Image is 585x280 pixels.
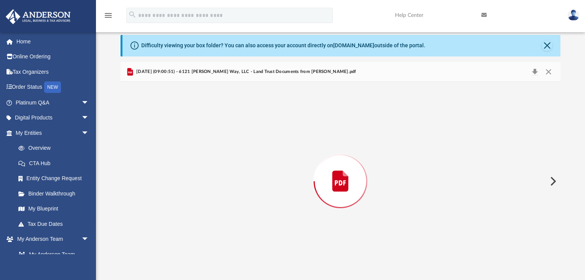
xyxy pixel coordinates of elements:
[104,15,113,20] a: menu
[5,34,101,49] a: Home
[5,64,101,80] a: Tax Organizers
[11,171,101,186] a: Entity Change Request
[44,81,61,93] div: NEW
[3,9,73,24] img: Anderson Advisors Platinum Portal
[104,11,113,20] i: menu
[5,232,97,247] a: My Anderson Teamarrow_drop_down
[11,201,97,217] a: My Blueprint
[5,110,101,126] a: Digital Productsarrow_drop_down
[5,80,101,95] a: Order StatusNEW
[11,156,101,171] a: CTA Hub
[568,10,579,21] img: User Pic
[542,66,555,77] button: Close
[544,171,561,192] button: Next File
[542,40,552,51] button: Close
[81,110,97,126] span: arrow_drop_down
[11,186,101,201] a: Binder Walkthrough
[11,216,101,232] a: Tax Due Dates
[128,10,137,19] i: search
[11,141,101,156] a: Overview
[5,49,101,65] a: Online Ordering
[141,41,425,50] div: Difficulty viewing your box folder? You can also access your account directly on outside of the p...
[81,95,97,111] span: arrow_drop_down
[81,125,97,141] span: arrow_drop_down
[5,125,101,141] a: My Entitiesarrow_drop_down
[528,66,542,77] button: Download
[81,232,97,247] span: arrow_drop_down
[11,247,93,262] a: My Anderson Team
[333,42,374,48] a: [DOMAIN_NAME]
[5,95,101,110] a: Platinum Q&Aarrow_drop_down
[135,68,356,75] span: [DATE] (09:00:51) - 6121 [PERSON_NAME] Way, LLC - Land Trust Documents from [PERSON_NAME].pdf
